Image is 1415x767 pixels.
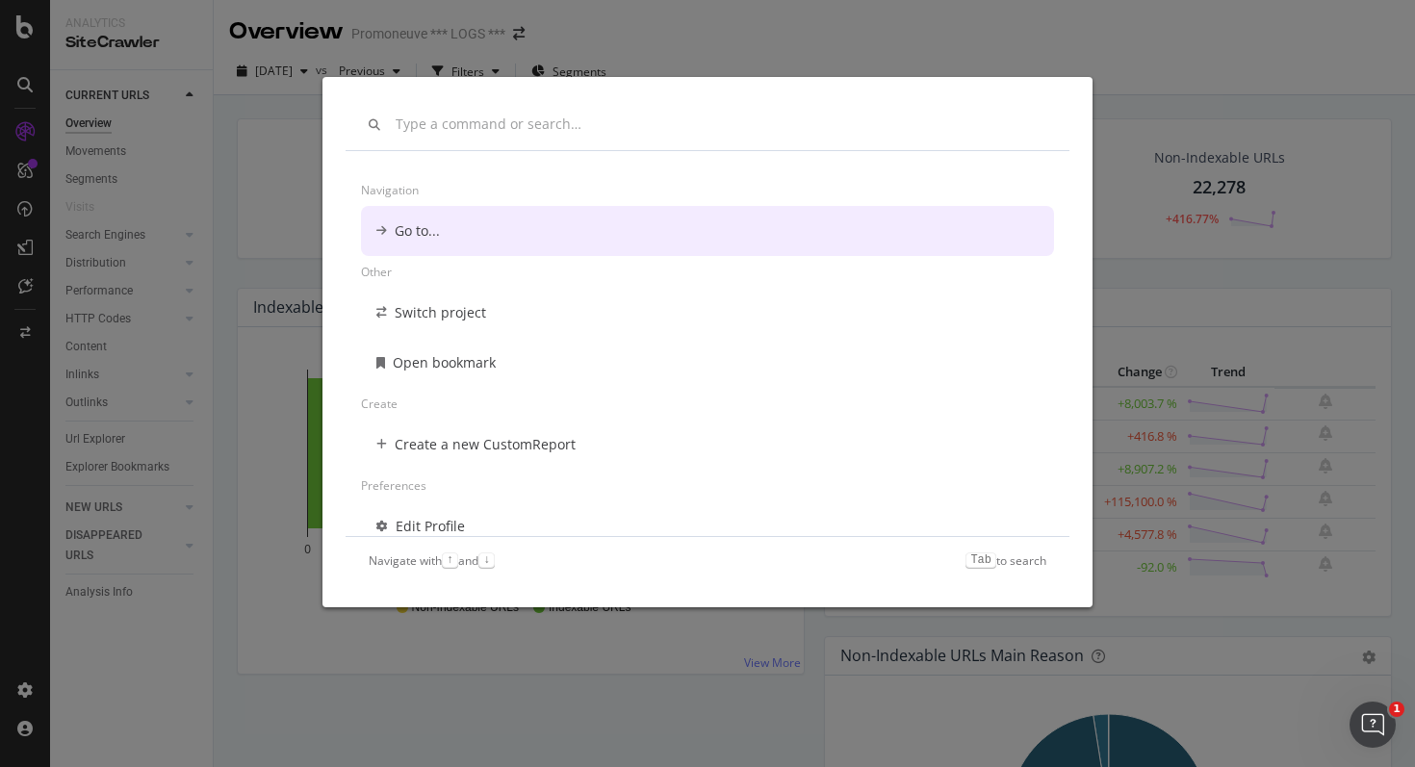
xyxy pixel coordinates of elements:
div: Preferences [361,470,1054,501]
div: Other [361,256,1054,288]
input: Type a command or search… [396,116,1046,133]
div: Create [361,388,1054,420]
kbd: ↑ [442,552,458,568]
div: Edit Profile [396,517,465,536]
div: to search [965,552,1046,569]
div: Navigate with and [369,552,495,569]
kbd: ↓ [478,552,495,568]
span: 1 [1389,702,1404,717]
div: Go to... [395,221,440,241]
iframe: Intercom live chat [1350,702,1396,748]
kbd: Tab [965,552,996,568]
div: modal [322,77,1093,607]
div: Navigation [361,174,1054,206]
div: Switch project [395,303,486,322]
div: Open bookmark [393,353,496,372]
div: Create a new CustomReport [395,435,576,454]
